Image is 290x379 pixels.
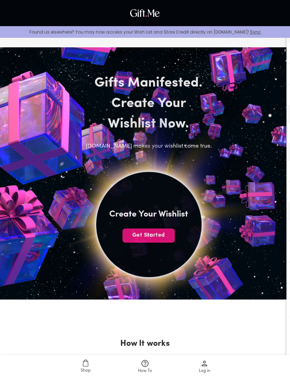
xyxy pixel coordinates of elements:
[120,338,170,349] h2: How It works
[109,209,188,220] h4: Create Your Wishlist
[122,229,175,243] button: Get Started
[250,29,261,35] a: Sync
[18,94,279,354] img: hero_sun_mobile.png
[56,355,115,379] a: Shop
[115,355,175,379] a: How To
[81,367,91,374] span: Shop
[199,368,210,374] span: Log in
[128,7,162,19] img: GiftMe Logo
[175,355,234,379] a: Log in
[6,29,284,35] p: Found us elsewhere? You may now access your Wish List and Store Credit directly on [DOMAIN_NAME]!
[138,368,152,374] span: How To
[122,231,175,239] span: Get Started
[75,73,222,94] h2: Gifts Manifested.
